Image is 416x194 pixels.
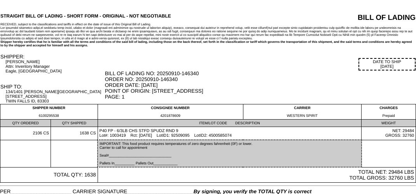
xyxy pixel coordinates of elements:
[362,127,416,140] td: NET: 29484 GROSS: 32760
[243,104,361,120] td: CARRIER
[98,120,362,127] td: ITEM/LOT CODE DESCRIPTION
[2,114,96,118] div: 6100295538
[0,40,416,47] div: Shipper hereby certifies that he is familiar with all the terms and conditions of the said bill o...
[98,104,243,120] td: CONSIGNEE NUMBER
[5,90,104,104] div: 134/1401 [PERSON_NAME][GEOGRAPHIC_DATA] [STREET_ADDRESS] TWIN FALLS ID, 83303
[98,127,362,140] td: P40 FP - 6/3LB CHS STFD SPUDZ RND 9 Lot#: 1003419 Rct: [DATE] LotID1: 92509095 LotID2: 4500585074
[0,104,98,120] td: SHIPPER NUMBER
[358,58,416,71] div: DATE TO SHIP [DATE]
[98,167,416,183] td: TOTAL NET: 29484 LBS TOTAL GROSS: 32760 LBS
[0,54,104,60] div: SHIPPER:
[301,13,416,22] div: BILL OF LADING
[362,120,416,127] td: WEIGHT
[0,120,51,127] td: QTY ORDERED
[51,127,98,140] td: 1638 CS
[98,140,362,167] td: IMPORTANT: This food product requires temperatures of zero degrees fahrenheit (0F) or lower. Carr...
[0,167,98,183] td: TOTAL QTY: 1638
[0,84,104,90] div: SHIP TO:
[245,114,360,118] div: WESTERN SPIRIT
[363,114,414,118] div: Prepaid
[362,104,416,120] td: CHARGES
[51,120,98,127] td: QTY SHIPPED
[100,114,241,118] div: 4201878609
[0,127,51,140] td: 2106 CS
[5,60,104,74] div: [PERSON_NAME] Attn: Inventory Manager Eagle, [GEOGRAPHIC_DATA]
[105,71,416,100] div: BILL OF LADING NO: 20250910-146340 ORDER NO: 20250910-146340 ORDER DATE: [DATE] POINT OF ORIGIN: ...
